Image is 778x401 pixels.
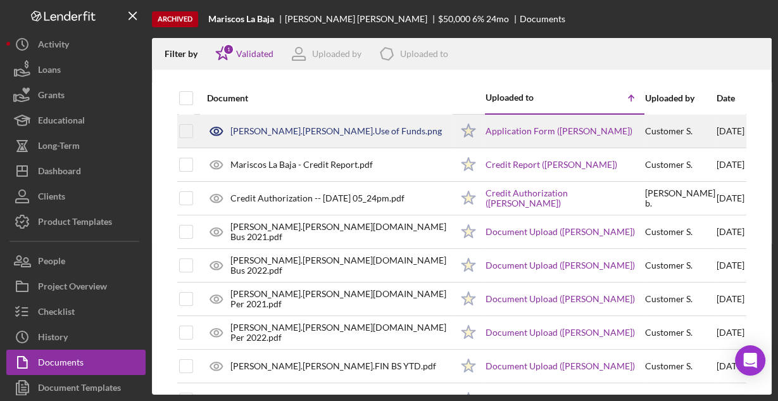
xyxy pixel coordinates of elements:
[223,44,234,55] div: 1
[38,57,61,86] div: Loans
[438,14,470,24] div: $50,000
[230,126,442,136] div: [PERSON_NAME].[PERSON_NAME].Use of Funds.png
[520,14,565,24] div: Documents
[152,11,198,27] div: Archived
[6,299,146,324] button: Checklist
[38,133,80,162] div: Long-Term
[645,126,693,136] div: Customer S .
[717,216,744,248] div: [DATE]
[717,115,744,148] div: [DATE]
[6,158,146,184] button: Dashboard
[645,361,693,371] div: Customer S .
[486,294,635,304] a: Document Upload ([PERSON_NAME])
[207,93,451,103] div: Document
[230,160,373,170] div: Mariscos La Baja - Credit Report.pdf
[6,32,146,57] button: Activity
[486,160,617,170] a: Credit Report ([PERSON_NAME])
[6,82,146,108] button: Grants
[38,184,65,212] div: Clients
[6,248,146,274] button: People
[717,283,744,315] div: [DATE]
[6,209,146,234] button: Product Templates
[486,14,509,24] div: 24 mo
[6,133,146,158] button: Long-Term
[6,184,146,209] button: Clients
[38,82,65,111] div: Grants
[6,108,146,133] button: Educational
[230,193,405,203] div: Credit Authorization -- [DATE] 05_24pm.pdf
[285,14,438,24] div: [PERSON_NAME] [PERSON_NAME]
[6,324,146,350] button: History
[486,260,635,271] a: Document Upload ([PERSON_NAME])
[208,14,274,24] b: Mariscos La Baja
[38,108,85,136] div: Educational
[645,328,693,338] div: Customer S .
[230,322,451,343] div: [PERSON_NAME].[PERSON_NAME][DOMAIN_NAME] Per 2022.pdf
[38,299,75,328] div: Checklist
[230,361,436,371] div: [PERSON_NAME].[PERSON_NAME].FIN BS YTD.pdf
[717,149,744,181] div: [DATE]
[486,126,632,136] a: Application Form ([PERSON_NAME])
[717,93,744,103] div: Date
[38,324,68,353] div: History
[717,182,744,214] div: [DATE]
[38,350,84,378] div: Documents
[38,32,69,60] div: Activity
[400,49,448,59] div: Uploaded to
[312,49,361,59] div: Uploaded by
[486,361,635,371] a: Document Upload ([PERSON_NAME])
[645,188,715,208] div: [PERSON_NAME] b .
[486,227,635,237] a: Document Upload ([PERSON_NAME])
[717,317,744,348] div: [DATE]
[236,49,273,59] div: Validated
[645,260,693,271] div: Customer S .
[38,209,112,238] div: Product Templates
[230,255,451,276] div: [PERSON_NAME].[PERSON_NAME][DOMAIN_NAME] Bus 2022.pdf
[6,375,146,400] button: Document Templates
[6,350,146,375] button: Documents
[6,57,146,82] button: Loans
[230,289,451,309] div: [PERSON_NAME].[PERSON_NAME][DOMAIN_NAME] Per 2021.pdf
[645,227,693,237] div: Customer S .
[230,222,451,242] div: [PERSON_NAME].[PERSON_NAME][DOMAIN_NAME] Bus 2021.pdf
[735,345,765,376] div: Open Intercom Messenger
[645,294,693,304] div: Customer S .
[717,350,744,382] div: [DATE]
[486,188,644,208] a: Credit Authorization ([PERSON_NAME])
[486,92,565,103] div: Uploaded to
[38,274,107,302] div: Project Overview
[165,49,207,59] div: Filter by
[717,250,744,281] div: [DATE]
[472,14,484,24] div: 6 %
[38,158,81,187] div: Dashboard
[6,274,146,299] button: Project Overview
[645,160,693,170] div: Customer S .
[38,248,65,277] div: People
[486,328,635,338] a: Document Upload ([PERSON_NAME])
[645,93,715,103] div: Uploaded by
